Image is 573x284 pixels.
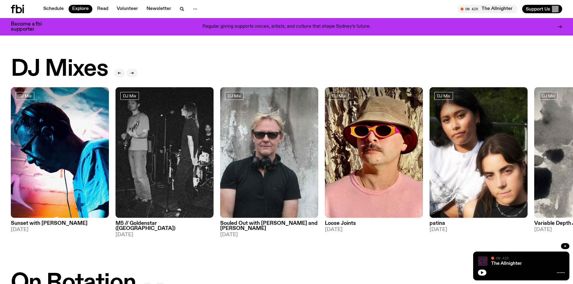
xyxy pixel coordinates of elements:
h3: patina [430,221,528,226]
span: [DATE] [325,227,423,232]
a: patina[DATE] [430,218,528,232]
a: Volunteer [113,5,142,13]
a: DJ Mix [330,92,348,100]
a: DJ Mix [539,92,558,100]
a: DJ Mix [434,92,453,100]
a: Souled Out with [PERSON_NAME] and [PERSON_NAME][DATE] [220,218,318,237]
h3: Become a fbi supporter [11,22,49,32]
span: DJ Mix [228,93,241,98]
span: DJ Mix [18,93,32,98]
span: DJ Mix [437,93,450,98]
button: On AirThe Allnighter [457,5,517,13]
a: Explore [69,5,92,13]
span: [DATE] [116,232,214,237]
span: DJ Mix [542,93,555,98]
img: Stephen looks directly at the camera, wearing a black tee, black sunglasses and headphones around... [220,87,318,218]
a: Schedule [40,5,67,13]
h3: M5 // Goldenstar ([GEOGRAPHIC_DATA]) [116,221,214,231]
a: M5 // Goldenstar ([GEOGRAPHIC_DATA])[DATE] [116,218,214,237]
a: DJ Mix [16,92,34,100]
a: Read [94,5,112,13]
h3: Sunset with [PERSON_NAME] [11,221,109,226]
img: Tyson stands in front of a paperbark tree wearing orange sunglasses, a suede bucket hat and a pin... [325,87,423,218]
span: [DATE] [220,232,318,237]
img: Simon Caldwell stands side on, looking downwards. He has headphones on. Behind him is a brightly ... [11,87,109,218]
a: DJ Mix [225,92,244,100]
a: Sunset with [PERSON_NAME][DATE] [11,218,109,232]
button: Support Us [522,5,562,13]
span: DJ Mix [123,93,136,98]
span: DJ Mix [332,93,346,98]
h3: Loose Joints [325,221,423,226]
span: [DATE] [11,227,109,232]
span: [DATE] [430,227,528,232]
h2: DJ Mixes [11,58,108,81]
span: On Air [496,256,509,260]
h3: Souled Out with [PERSON_NAME] and [PERSON_NAME] [220,221,318,231]
a: Loose Joints[DATE] [325,218,423,232]
a: DJ Mix [120,92,139,100]
a: Newsletter [143,5,175,13]
span: Support Us [526,6,550,12]
a: The Allnighter [491,261,522,266]
p: Regular giving supports voices, artists, and culture that shape Sydney’s future. [202,24,371,29]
